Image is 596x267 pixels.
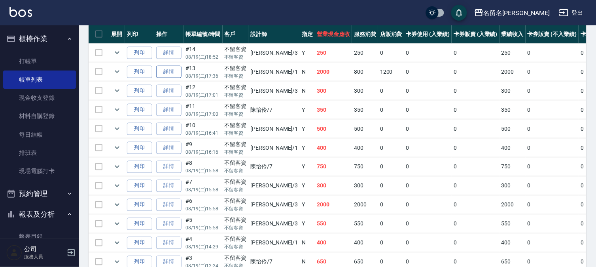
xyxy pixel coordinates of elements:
td: #7 [184,177,223,195]
button: expand row [111,85,123,97]
td: 0 [526,44,579,62]
p: 不留客資 [225,111,247,118]
a: 詳情 [156,66,182,78]
td: #8 [184,158,223,176]
td: 0 [526,139,579,157]
a: 現場電腦打卡 [3,162,76,180]
button: 列印 [127,180,152,192]
td: 0 [378,158,404,176]
th: 業績收入 [500,25,526,44]
div: 不留客資 [225,159,247,168]
td: 0 [452,234,500,252]
td: 250 [500,44,526,62]
td: [PERSON_NAME] /1 [248,234,300,252]
p: 08/19 (二) 18:52 [185,53,221,61]
td: 400 [352,234,378,252]
td: Y [300,158,315,176]
div: 不留客資 [225,102,247,111]
td: 500 [352,120,378,138]
td: 0 [452,196,500,214]
div: 不留客資 [225,64,247,72]
p: 不留客資 [225,92,247,99]
td: 0 [404,120,452,138]
button: expand row [111,237,123,249]
td: 0 [452,139,500,157]
td: 0 [526,215,579,233]
td: 0 [452,158,500,176]
a: 排班表 [3,144,76,162]
div: 不留客資 [225,235,247,244]
td: 300 [500,82,526,100]
p: 不留客資 [225,244,247,251]
button: expand row [111,199,123,211]
div: 不留客資 [225,197,247,206]
td: #13 [184,63,223,81]
p: 08/19 (二) 14:29 [185,244,221,251]
a: 詳情 [156,218,182,230]
div: 不留客資 [225,178,247,187]
p: 不留客資 [225,225,247,232]
td: [PERSON_NAME] /1 [248,120,300,138]
td: 0 [378,82,404,100]
th: 卡券販賣 (入業績) [452,25,500,44]
button: expand row [111,104,123,116]
td: 750 [315,158,352,176]
a: 報表目錄 [3,227,76,246]
th: 帳單編號/時間 [184,25,223,44]
button: expand row [111,66,123,78]
a: 每日結帳 [3,126,76,144]
td: 0 [404,158,452,176]
div: 不留客資 [225,140,247,149]
th: 卡券使用 (入業績) [404,25,452,44]
td: #5 [184,215,223,233]
td: N [300,82,315,100]
td: 350 [315,101,352,119]
td: 400 [315,234,352,252]
td: #4 [184,234,223,252]
td: 0 [526,234,579,252]
p: 08/19 (二) 17:36 [185,72,221,80]
p: 08/19 (二) 15:58 [185,168,221,175]
td: [PERSON_NAME] /1 [248,63,300,81]
td: Y [300,101,315,119]
td: 400 [352,139,378,157]
td: 500 [500,120,526,138]
a: 詳情 [156,142,182,154]
td: 0 [526,82,579,100]
a: 詳情 [156,161,182,173]
td: 0 [526,120,579,138]
td: #6 [184,196,223,214]
td: 陳怡伶 /7 [248,101,300,119]
td: 0 [378,139,404,157]
p: 不留客資 [225,130,247,137]
td: 400 [315,139,352,157]
a: 詳情 [156,123,182,135]
button: 報表及分析 [3,204,76,225]
td: 0 [526,158,579,176]
td: 550 [352,215,378,233]
th: 營業現金應收 [315,25,352,44]
td: 350 [500,101,526,119]
td: 400 [500,139,526,157]
button: 列印 [127,199,152,211]
td: #14 [184,44,223,62]
button: expand row [111,180,123,192]
button: 登出 [556,6,587,20]
td: Y [300,120,315,138]
td: 750 [352,158,378,176]
p: 08/19 (二) 15:58 [185,206,221,213]
a: 詳情 [156,180,182,192]
td: 300 [315,177,352,195]
td: 2000 [315,63,352,81]
td: 0 [404,63,452,81]
p: 不留客資 [225,168,247,175]
td: 250 [315,44,352,62]
td: 2000 [315,196,352,214]
td: 0 [404,234,452,252]
button: 列印 [127,85,152,97]
td: 0 [404,82,452,100]
button: 列印 [127,66,152,78]
div: 不留客資 [225,216,247,225]
button: expand row [111,161,123,173]
div: 不留客資 [225,83,247,92]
